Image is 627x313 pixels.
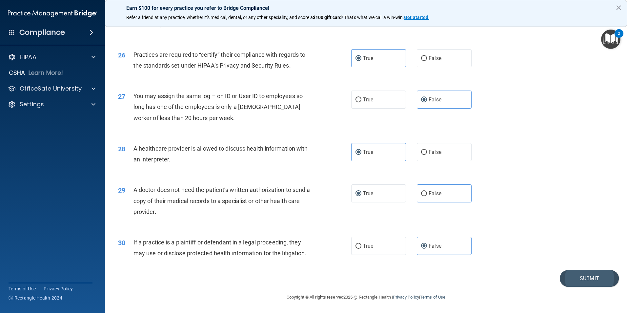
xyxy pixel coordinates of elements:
span: If a practice is a plaintiff or defendant in a legal proceeding, they may use or disclose protect... [133,239,307,257]
strong: Get Started [404,15,428,20]
input: False [421,191,427,196]
span: Appointment reminders are allowed under the HIPAA Privacy Rule without a prior authorization. [133,10,307,27]
a: Terms of Use [9,285,36,292]
p: OfficeSafe University [20,85,82,93]
div: Copyright © All rights reserved 2025 @ Rectangle Health | | [246,287,486,308]
a: Privacy Policy [393,295,419,300]
span: You may assign the same log – on ID or User ID to employees so long has one of the employees is o... [133,93,303,121]
span: False [429,190,441,197]
p: OSHA [9,69,25,77]
span: ! That's what we call a win-win. [342,15,404,20]
input: False [421,56,427,61]
p: Learn More! [29,69,63,77]
input: False [421,150,427,155]
span: 30 [118,239,125,247]
input: True [355,56,361,61]
input: False [421,97,427,102]
span: False [429,149,441,155]
a: HIPAA [8,53,95,61]
span: Refer a friend at any practice, whether it's medical, dental, or any other speciality, and score a [126,15,313,20]
a: Get Started [404,15,429,20]
span: 29 [118,186,125,194]
span: False [429,96,441,103]
a: Settings [8,100,95,108]
button: Submit [560,270,619,287]
img: PMB logo [8,7,97,20]
span: False [429,55,441,61]
strong: $100 gift card [313,15,342,20]
span: Ⓒ Rectangle Health 2024 [9,295,62,301]
span: 28 [118,145,125,153]
h4: Compliance [19,28,65,37]
input: False [421,244,427,249]
a: OfficeSafe University [8,85,95,93]
span: True [363,55,373,61]
span: A healthcare provider is allowed to discuss health information with an interpreter. [133,145,308,163]
span: True [363,149,373,155]
span: Practices are required to “certify” their compliance with regards to the standards set under HIPA... [133,51,306,69]
a: Privacy Policy [44,285,73,292]
p: Settings [20,100,44,108]
input: True [355,97,361,102]
span: True [363,243,373,249]
button: Open Resource Center, 2 new notifications [601,30,620,49]
input: True [355,150,361,155]
span: True [363,96,373,103]
input: True [355,244,361,249]
span: 26 [118,51,125,59]
button: Close [616,2,622,13]
p: Earn $100 for every practice you refer to Bridge Compliance! [126,5,606,11]
input: True [355,191,361,196]
span: A doctor does not need the patient’s written authorization to send a copy of their medical record... [133,186,310,215]
a: Terms of Use [420,295,445,300]
div: 2 [618,33,620,42]
span: 27 [118,93,125,100]
p: HIPAA [20,53,36,61]
span: False [429,243,441,249]
span: True [363,190,373,197]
